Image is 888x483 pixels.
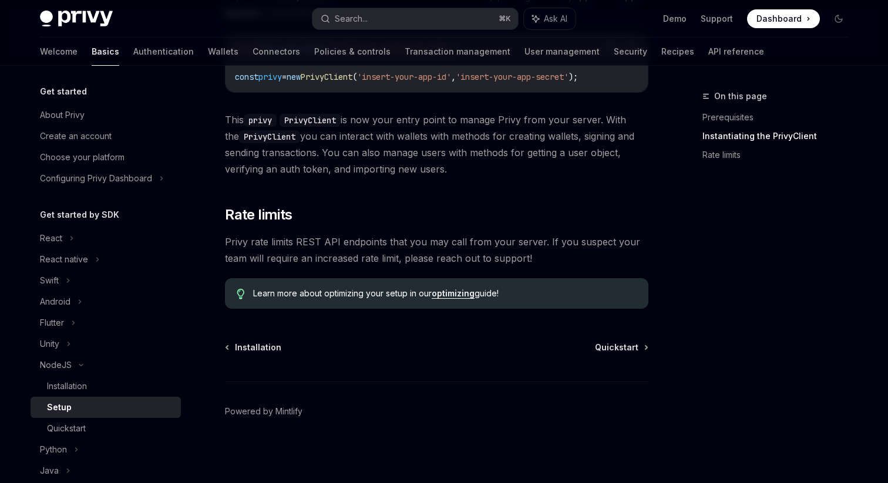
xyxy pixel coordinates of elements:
span: Installation [235,342,281,353]
a: Recipes [661,38,694,66]
a: About Privy [31,104,181,126]
a: Powered by Mintlify [225,406,302,417]
div: Java [40,464,59,478]
div: About Privy [40,108,85,122]
div: Search... [335,12,368,26]
a: Support [701,13,733,25]
span: Learn more about optimizing your setup in our guide! [253,288,637,299]
span: This is now your entry point to manage Privy from your server. With the you can interact with wal... [225,112,648,177]
a: Transaction management [405,38,510,66]
div: Python [40,443,67,457]
a: Connectors [253,38,300,66]
img: dark logo [40,11,113,27]
a: Quickstart [595,342,647,353]
a: Create an account [31,126,181,147]
a: API reference [708,38,764,66]
span: 'insert-your-app-id' [357,72,451,82]
a: Installation [226,342,281,353]
h5: Get started [40,85,87,99]
span: Quickstart [595,342,638,353]
div: NodeJS [40,358,72,372]
a: optimizing [432,288,475,299]
code: PrivyClient [280,114,341,127]
button: Toggle dark mode [829,9,848,28]
svg: Tip [237,289,245,299]
span: Dashboard [756,13,802,25]
a: Authentication [133,38,194,66]
a: Welcome [40,38,78,66]
a: Security [614,38,647,66]
div: Quickstart [47,421,86,435]
span: 'insert-your-app-secret' [456,72,569,82]
span: Ask AI [544,13,567,25]
div: Swift [40,273,59,288]
div: Choose your platform [40,150,125,164]
span: Privy rate limits REST API endpoints that you may call from your server. If you suspect your team... [225,234,648,266]
span: ); [569,72,578,82]
code: PrivyClient [239,130,300,143]
a: Setup [31,397,181,418]
div: React [40,231,62,245]
div: Flutter [40,316,64,330]
button: Ask AI [524,8,576,29]
a: Instantiating the PrivyClient [702,127,857,146]
a: Choose your platform [31,147,181,168]
a: Policies & controls [314,38,391,66]
code: privy [244,114,277,127]
div: Create an account [40,129,112,143]
div: Installation [47,379,87,393]
a: Rate limits [702,146,857,164]
div: Unity [40,337,59,351]
span: ⌘ K [499,14,511,23]
span: Rate limits [225,205,292,224]
a: Dashboard [747,9,820,28]
span: privy [258,72,282,82]
a: Demo [663,13,687,25]
a: User management [524,38,600,66]
a: Installation [31,376,181,397]
span: new [287,72,301,82]
div: Setup [47,400,72,414]
span: On this page [714,89,767,103]
div: Configuring Privy Dashboard [40,171,152,185]
span: const [235,72,258,82]
span: = [282,72,287,82]
span: PrivyClient [301,72,352,82]
span: , [451,72,456,82]
a: Wallets [208,38,238,66]
a: Quickstart [31,418,181,439]
button: Search...⌘K [312,8,518,29]
span: ( [352,72,357,82]
a: Prerequisites [702,108,857,127]
div: Android [40,295,70,309]
div: React native [40,252,88,266]
h5: Get started by SDK [40,208,119,222]
a: Basics [92,38,119,66]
